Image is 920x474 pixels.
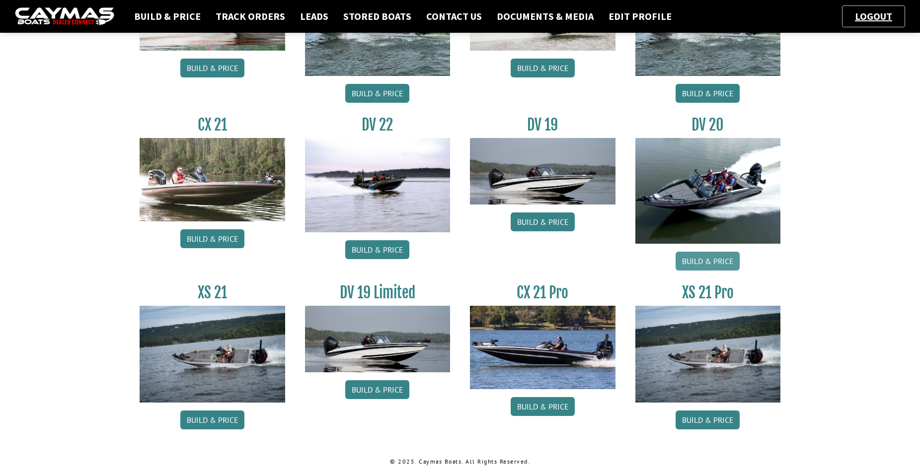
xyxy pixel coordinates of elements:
[676,252,740,271] a: Build & Price
[305,116,451,134] h3: DV 22
[604,10,677,23] a: Edit Profile
[676,84,740,103] a: Build & Price
[635,138,781,244] img: DV_20_from_website_for_caymas_connect.png
[140,283,285,302] h3: XS 21
[492,10,599,23] a: Documents & Media
[15,7,114,26] img: caymas-dealer-connect-2ed40d3bc7270c1d8d7ffb4b79bf05adc795679939227970def78ec6f6c03838.gif
[511,212,575,231] a: Build & Price
[129,10,206,23] a: Build & Price
[850,10,897,22] a: Logout
[511,59,575,77] a: Build & Price
[470,306,615,389] img: CX-21Pro_thumbnail.jpg
[345,84,409,103] a: Build & Price
[180,410,244,429] a: Build & Price
[345,380,409,399] a: Build & Price
[140,306,285,403] img: XS_21_thumbnail.jpg
[180,229,244,248] a: Build & Price
[338,10,416,23] a: Stored Boats
[676,410,740,429] a: Build & Price
[470,116,615,134] h3: DV 19
[140,116,285,134] h3: CX 21
[635,306,781,403] img: XS_21_thumbnail.jpg
[140,457,780,466] p: © 2025. Caymas Boats. All Rights Reserved.
[305,138,451,232] img: DV22_original_motor_cropped_for_caymas_connect.jpg
[470,138,615,204] img: dv-19-ban_from_website_for_caymas_connect.png
[635,283,781,302] h3: XS 21 Pro
[211,10,290,23] a: Track Orders
[511,397,575,416] a: Build & Price
[345,240,409,259] a: Build & Price
[470,283,615,302] h3: CX 21 Pro
[635,116,781,134] h3: DV 20
[140,138,285,221] img: CX21_thumb.jpg
[305,283,451,302] h3: DV 19 Limited
[421,10,487,23] a: Contact Us
[305,306,451,372] img: dv-19-ban_from_website_for_caymas_connect.png
[295,10,333,23] a: Leads
[180,59,244,77] a: Build & Price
